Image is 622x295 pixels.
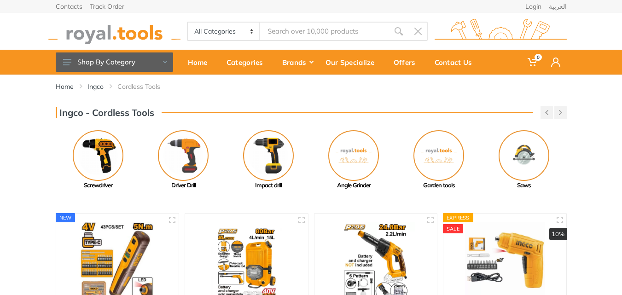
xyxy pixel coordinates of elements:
[428,52,485,72] div: Contact Us
[90,3,124,10] a: Track Order
[260,22,389,41] input: Site search
[535,54,542,61] span: 0
[141,181,226,190] div: Driver Drill
[387,52,428,72] div: Offers
[181,50,220,75] a: Home
[328,130,379,181] img: No Image
[56,52,173,72] button: Shop By Category
[87,82,104,91] a: Ingco
[226,181,311,190] div: Impact drill
[73,130,123,181] img: Royal - Screwdriver
[396,181,482,190] div: Garden tools
[413,130,464,181] img: No Image
[117,82,160,91] a: Cordless Tools
[482,130,567,190] a: Saws
[56,181,141,190] div: Screwdriver
[396,130,482,190] a: Garden tools
[428,50,485,75] a: Contact Us
[525,3,541,10] a: Login
[443,224,463,233] div: SALE
[311,130,396,190] a: Angle Grinder
[188,23,260,40] select: Category
[549,3,567,10] a: العربية
[56,82,567,91] nav: breadcrumb
[521,50,545,75] a: 0
[276,52,319,72] div: Brands
[220,50,276,75] a: Categories
[141,130,226,190] a: Driver Drill
[443,213,473,222] div: Express
[499,130,549,181] img: Royal - Saws
[56,82,74,91] a: Home
[387,50,428,75] a: Offers
[243,130,294,181] img: Royal - Impact drill
[56,213,76,222] div: new
[226,130,311,190] a: Impact drill
[319,52,387,72] div: Our Specialize
[220,52,276,72] div: Categories
[158,130,209,181] img: Royal - Driver Drill
[181,52,220,72] div: Home
[56,107,154,118] h3: Ingco - Cordless Tools
[48,19,180,44] img: royal.tools Logo
[56,130,141,190] a: Screwdriver
[435,19,567,44] img: royal.tools Logo
[319,50,387,75] a: Our Specialize
[549,228,567,241] div: 10%
[482,181,567,190] div: Saws
[56,3,82,10] a: Contacts
[311,181,396,190] div: Angle Grinder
